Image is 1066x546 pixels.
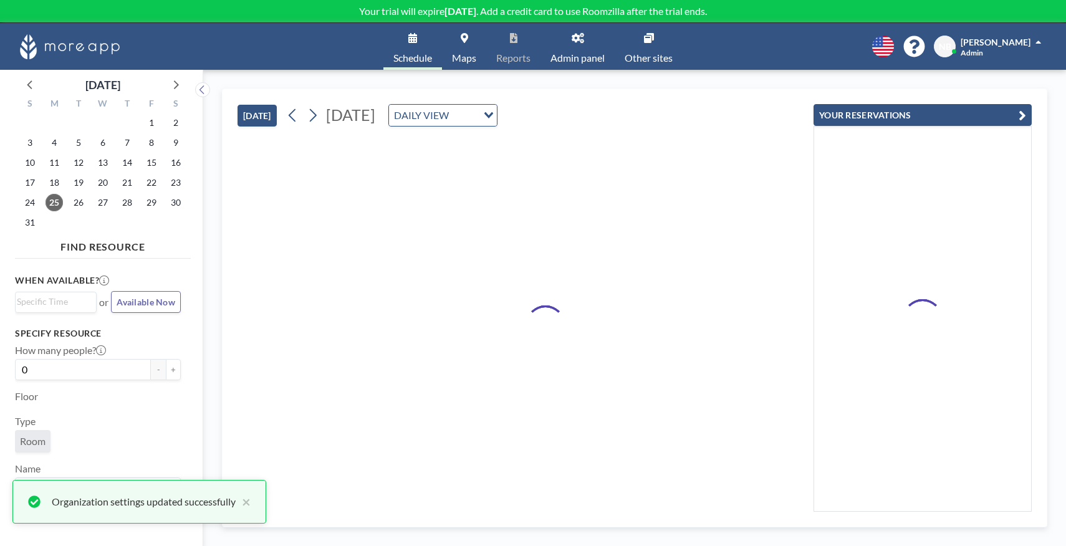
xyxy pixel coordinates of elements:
span: [DATE] [326,105,375,124]
span: Saturday, August 30, 2025 [167,194,185,211]
span: Thursday, August 14, 2025 [118,154,136,171]
h4: FIND RESOURCE [15,236,191,253]
label: Floor [15,390,38,403]
span: Friday, August 22, 2025 [143,174,160,191]
span: DAILY VIEW [391,107,451,123]
h3: Specify resource [15,328,181,339]
button: Available Now [111,291,181,313]
span: Sunday, August 10, 2025 [21,154,39,171]
span: Tuesday, August 26, 2025 [70,194,87,211]
b: [DATE] [444,5,476,17]
input: Search for option [17,295,89,309]
span: Monday, August 18, 2025 [46,174,63,191]
a: Other sites [615,23,683,70]
label: Type [15,415,36,428]
span: Saturday, August 2, 2025 [167,114,185,132]
span: Reports [496,53,531,63]
span: Other sites [625,53,673,63]
div: Search for option [389,105,497,126]
span: Saturday, August 23, 2025 [167,174,185,191]
span: Wednesday, August 13, 2025 [94,154,112,171]
a: Schedule [383,23,442,70]
span: Wednesday, August 6, 2025 [94,134,112,151]
label: How many people? [15,344,106,357]
span: Monday, August 11, 2025 [46,154,63,171]
span: Thursday, August 21, 2025 [118,174,136,191]
button: close [236,494,251,509]
span: Thursday, August 28, 2025 [118,194,136,211]
span: Sunday, August 31, 2025 [21,214,39,231]
div: W [91,97,115,113]
span: Admin panel [550,53,605,63]
span: Maps [452,53,476,63]
span: Sunday, August 24, 2025 [21,194,39,211]
span: or [99,296,108,309]
span: Wednesday, August 20, 2025 [94,174,112,191]
div: T [115,97,139,113]
span: Thursday, August 7, 2025 [118,134,136,151]
a: Admin panel [540,23,615,70]
div: T [67,97,91,113]
div: Search for option [16,478,180,499]
span: [PERSON_NAME] [961,37,1030,47]
div: S [163,97,188,113]
span: Schedule [393,53,432,63]
div: F [139,97,163,113]
span: Friday, August 1, 2025 [143,114,160,132]
button: [DATE] [238,105,277,127]
div: [DATE] [85,76,120,93]
span: Monday, August 25, 2025 [46,194,63,211]
span: Room [20,435,46,448]
span: Sunday, August 17, 2025 [21,174,39,191]
span: Tuesday, August 19, 2025 [70,174,87,191]
div: Search for option [16,292,96,311]
span: Friday, August 8, 2025 [143,134,160,151]
span: Tuesday, August 5, 2025 [70,134,87,151]
input: Search for option [453,107,476,123]
span: Wednesday, August 27, 2025 [94,194,112,211]
label: Name [15,462,41,475]
div: Organization settings updated successfully [52,494,236,509]
span: Tuesday, August 12, 2025 [70,154,87,171]
img: organization-logo [20,34,120,59]
button: YOUR RESERVATIONS [814,104,1032,126]
div: S [18,97,42,113]
div: M [42,97,67,113]
span: Friday, August 29, 2025 [143,194,160,211]
span: Saturday, August 9, 2025 [167,134,185,151]
span: Sunday, August 3, 2025 [21,134,39,151]
span: Available Now [117,297,175,307]
span: NB [939,41,951,52]
span: Admin [961,48,983,57]
button: + [166,359,181,380]
span: Monday, August 4, 2025 [46,134,63,151]
button: - [151,359,166,380]
span: Friday, August 15, 2025 [143,154,160,171]
a: Reports [486,23,540,70]
span: Saturday, August 16, 2025 [167,154,185,171]
a: Maps [442,23,486,70]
